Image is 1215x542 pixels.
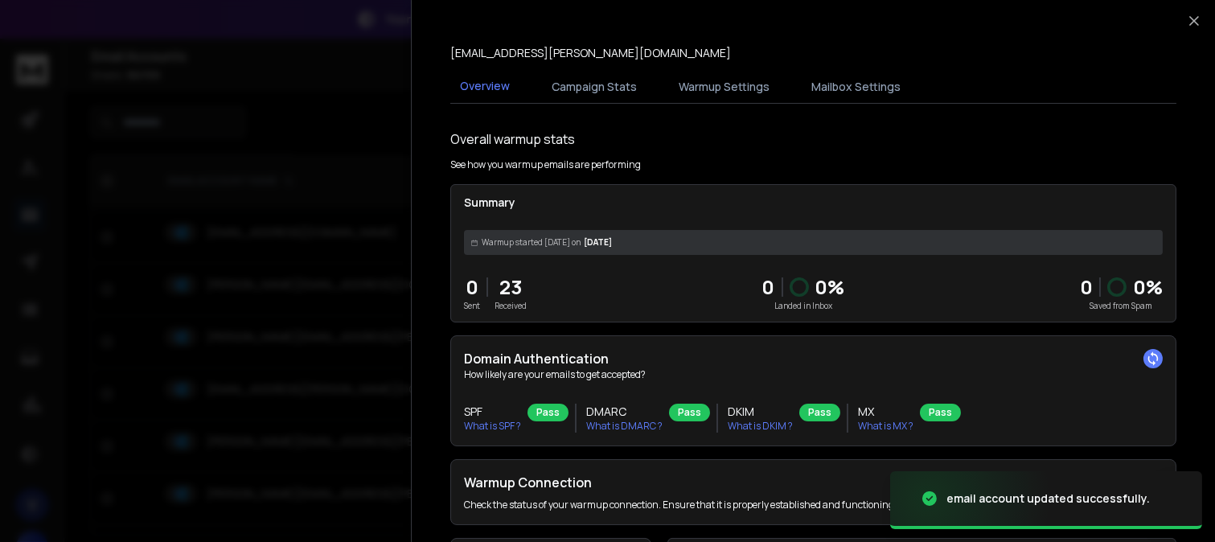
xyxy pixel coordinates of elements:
p: Check the status of your warmup connection. Ensure that it is properly established and functionin... [464,499,949,511]
div: [DATE] [464,230,1163,255]
button: Campaign Stats [542,69,646,105]
div: Pass [527,404,569,421]
p: Landed in Inbox [762,300,845,312]
p: What is DKIM ? [728,420,793,433]
p: [EMAIL_ADDRESS][PERSON_NAME][DOMAIN_NAME] [450,45,731,61]
h2: Warmup Connection [464,473,949,492]
h2: Domain Authentication [464,349,1163,368]
h3: DKIM [728,404,793,420]
div: Pass [920,404,961,421]
h3: MX [858,404,913,420]
strong: 0 [1080,273,1093,300]
p: 0 [762,274,775,300]
h3: SPF [464,404,521,420]
h3: DMARC [586,404,663,420]
span: Warmup started [DATE] on [482,236,581,248]
p: Saved from Spam [1080,300,1163,312]
p: 0 % [1133,274,1163,300]
button: Overview [450,68,519,105]
p: 0 % [815,274,845,300]
div: Pass [669,404,710,421]
p: Summary [464,195,1163,211]
p: Sent [464,300,480,312]
p: What is DMARC ? [586,420,663,433]
p: See how you warmup emails are performing [450,158,641,171]
button: Mailbox Settings [802,69,910,105]
p: How likely are your emails to get accepted? [464,368,1163,381]
p: Received [495,300,527,312]
div: Pass [799,404,840,421]
p: 0 [464,274,480,300]
p: 23 [495,274,527,300]
p: What is SPF ? [464,420,521,433]
p: What is MX ? [858,420,913,433]
h1: Overall warmup stats [450,129,575,149]
button: Warmup Settings [669,69,779,105]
